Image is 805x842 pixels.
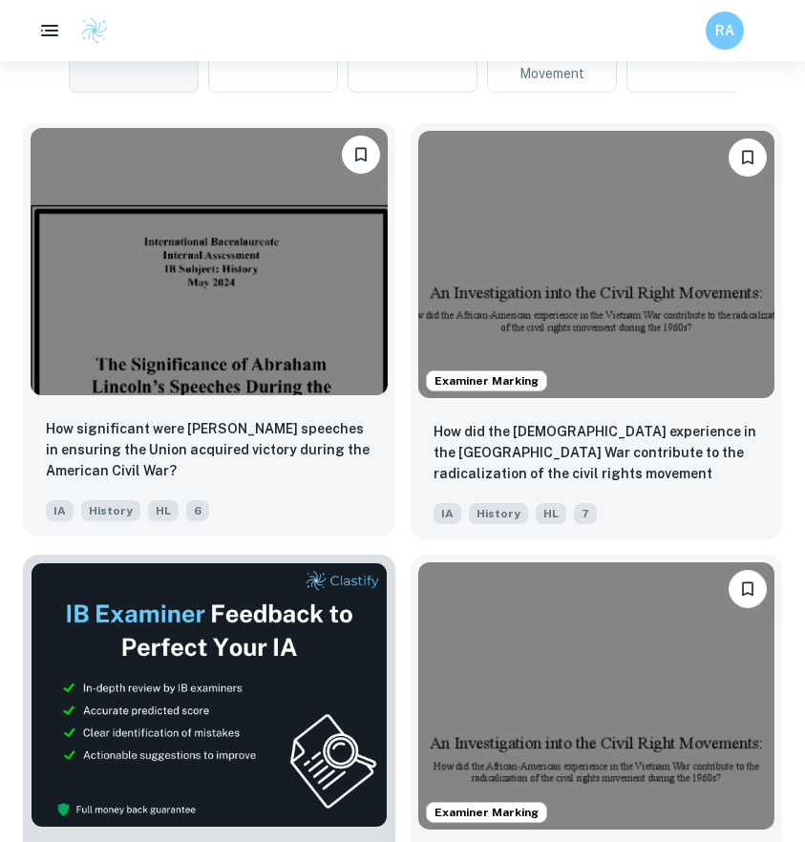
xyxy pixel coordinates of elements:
[574,503,597,524] span: 7
[706,11,744,50] button: RA
[342,136,380,174] button: Bookmark
[496,42,608,84] span: Civil Rights Movement
[427,372,546,389] span: Examiner Marking
[469,503,528,524] span: History
[729,570,767,608] button: Bookmark
[729,138,767,177] button: Bookmark
[186,500,209,521] span: 6
[434,503,461,524] span: IA
[23,123,395,539] a: BookmarkHow significant were Abraham Lincoln's speeches in ensuring the Union acquired victory du...
[427,804,546,821] span: Examiner Marking
[418,131,775,398] img: History IA example thumbnail: How did the African-American experience
[714,20,736,41] h6: RA
[31,562,388,828] img: Thumbnail
[434,421,760,486] p: How did the African-American experience in the Vietnam War contribute to the radicalization of th...
[69,16,109,45] a: Clastify logo
[46,418,372,481] p: How significant were Abraham Lincoln's speeches in ensuring the Union acquired victory during the...
[81,500,140,521] span: History
[148,500,179,521] span: HL
[31,128,388,395] img: History IA example thumbnail: How significant were Abraham Lincoln's s
[80,16,109,45] img: Clastify logo
[536,503,566,524] span: HL
[418,562,775,830] img: History IA example thumbnail: How did the African-American experience
[411,123,783,539] a: Examiner MarkingBookmarkHow did the African-American experience in the Vietnam War contribute to ...
[46,500,74,521] span: IA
